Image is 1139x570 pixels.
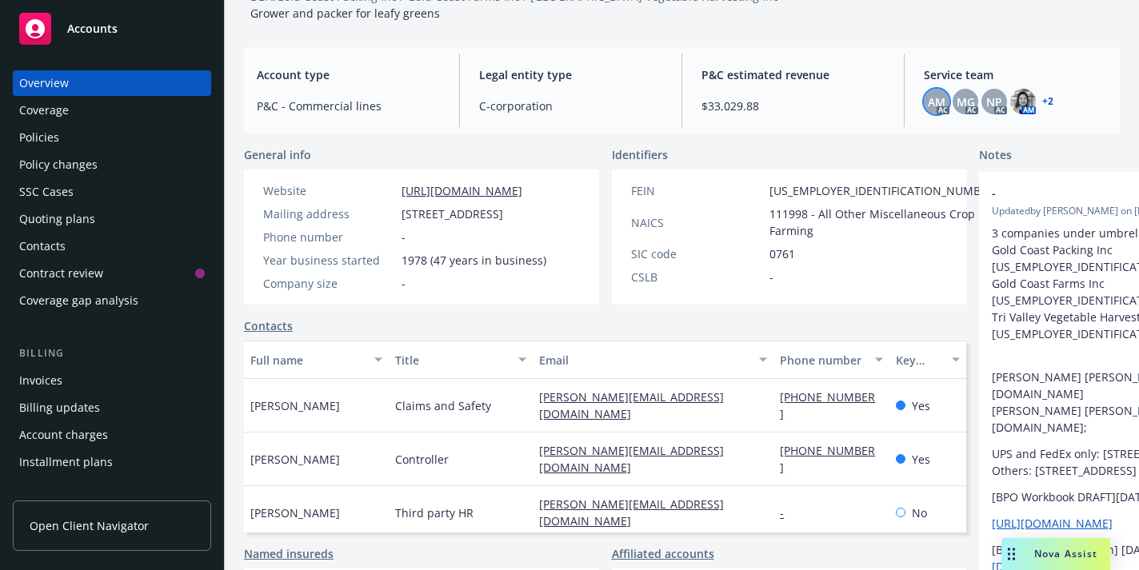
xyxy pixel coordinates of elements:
a: [PHONE_NUMBER] [780,443,875,475]
a: Billing updates [13,395,211,421]
a: +2 [1042,97,1053,106]
div: Overview [19,70,69,96]
span: Notes [979,146,1012,165]
div: Email [539,352,749,369]
a: Accounts [13,6,211,51]
a: [PHONE_NUMBER] [780,389,875,421]
span: P&C estimated revenue [701,66,885,83]
span: P&C - Commercial lines [257,98,440,114]
div: Installment plans [19,449,113,475]
a: [PERSON_NAME][EMAIL_ADDRESS][DOMAIN_NAME] [539,389,724,421]
a: [URL][DOMAIN_NAME] [992,516,1113,531]
button: Email [533,341,773,379]
img: photo [1010,89,1036,114]
span: [PERSON_NAME] [250,504,340,521]
span: MG [957,94,975,110]
span: AM [928,94,945,110]
a: Coverage gap analysis [13,288,211,313]
span: Legal entity type [479,66,662,83]
span: - [769,269,773,285]
a: Affiliated accounts [612,545,714,562]
span: C-corporation [479,98,662,114]
span: Service team [924,66,1107,83]
a: Named insureds [244,545,334,562]
a: - [780,505,797,520]
a: Account charges [13,422,211,448]
div: Invoices [19,368,62,393]
div: Website [263,182,395,199]
div: Policy changes [19,152,98,177]
div: CSLB [631,269,763,285]
span: Yes [912,397,930,414]
div: NAICS [631,214,763,231]
span: 1978 (47 years in business) [402,252,546,269]
span: 0761 [769,245,795,262]
span: [STREET_ADDRESS] [402,205,503,222]
span: Nova Assist [1034,547,1097,560]
span: Claims and Safety [395,397,491,414]
span: Third party HR [395,504,474,521]
a: Invoices [13,368,211,393]
div: Year business started [263,252,395,269]
div: Company size [263,275,395,292]
div: Contract review [19,261,103,286]
span: Yes [912,451,930,468]
a: SSC Cases [13,179,211,205]
div: Coverage gap analysis [19,288,138,313]
button: Nova Assist [1001,538,1110,570]
span: Account type [257,66,440,83]
a: Coverage [13,98,211,123]
div: Billing updates [19,395,100,421]
span: - [402,229,406,245]
a: Overview [13,70,211,96]
a: [PERSON_NAME][EMAIL_ADDRESS][DOMAIN_NAME] [539,496,724,528]
a: [URL][DOMAIN_NAME] [402,183,522,198]
a: Contract review [13,261,211,286]
div: Policies [19,125,59,150]
div: Quoting plans [19,206,95,232]
div: Account charges [19,422,108,448]
span: Accounts [67,22,118,35]
span: General info [244,146,311,163]
a: Installment plans [13,449,211,475]
button: Key contact [889,341,966,379]
span: Grower and packer for leafy greens [250,6,440,21]
div: Key contact [896,352,942,369]
span: [US_EMPLOYER_IDENTIFICATION_NUMBER] [769,182,998,199]
span: Open Client Navigator [30,517,149,534]
div: Coverage [19,98,69,123]
span: [PERSON_NAME] [250,397,340,414]
button: Title [389,341,534,379]
div: SSC Cases [19,179,74,205]
span: - [402,275,406,292]
span: NP [986,94,1002,110]
div: Mailing address [263,205,395,222]
button: Full name [244,341,389,379]
div: Contacts [19,233,66,259]
a: Policies [13,125,211,150]
a: Contacts [244,317,293,334]
div: SIC code [631,245,763,262]
a: Contacts [13,233,211,259]
div: Title [395,352,510,369]
div: Billing [13,345,211,361]
span: No [912,504,927,521]
span: Identifiers [612,146,668,163]
span: [PERSON_NAME] [250,451,340,468]
div: FEIN [631,182,763,199]
div: Drag to move [1001,538,1021,570]
div: Phone number [263,229,395,245]
a: Policy changes [13,152,211,177]
button: Phone number [773,341,889,379]
span: 111998 - All Other Miscellaneous Crop Farming [769,205,998,239]
div: Phone number [780,352,865,369]
div: Full name [250,352,365,369]
span: Controller [395,451,449,468]
span: $33,029.88 [701,98,885,114]
a: [PERSON_NAME][EMAIL_ADDRESS][DOMAIN_NAME] [539,443,724,475]
a: Quoting plans [13,206,211,232]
